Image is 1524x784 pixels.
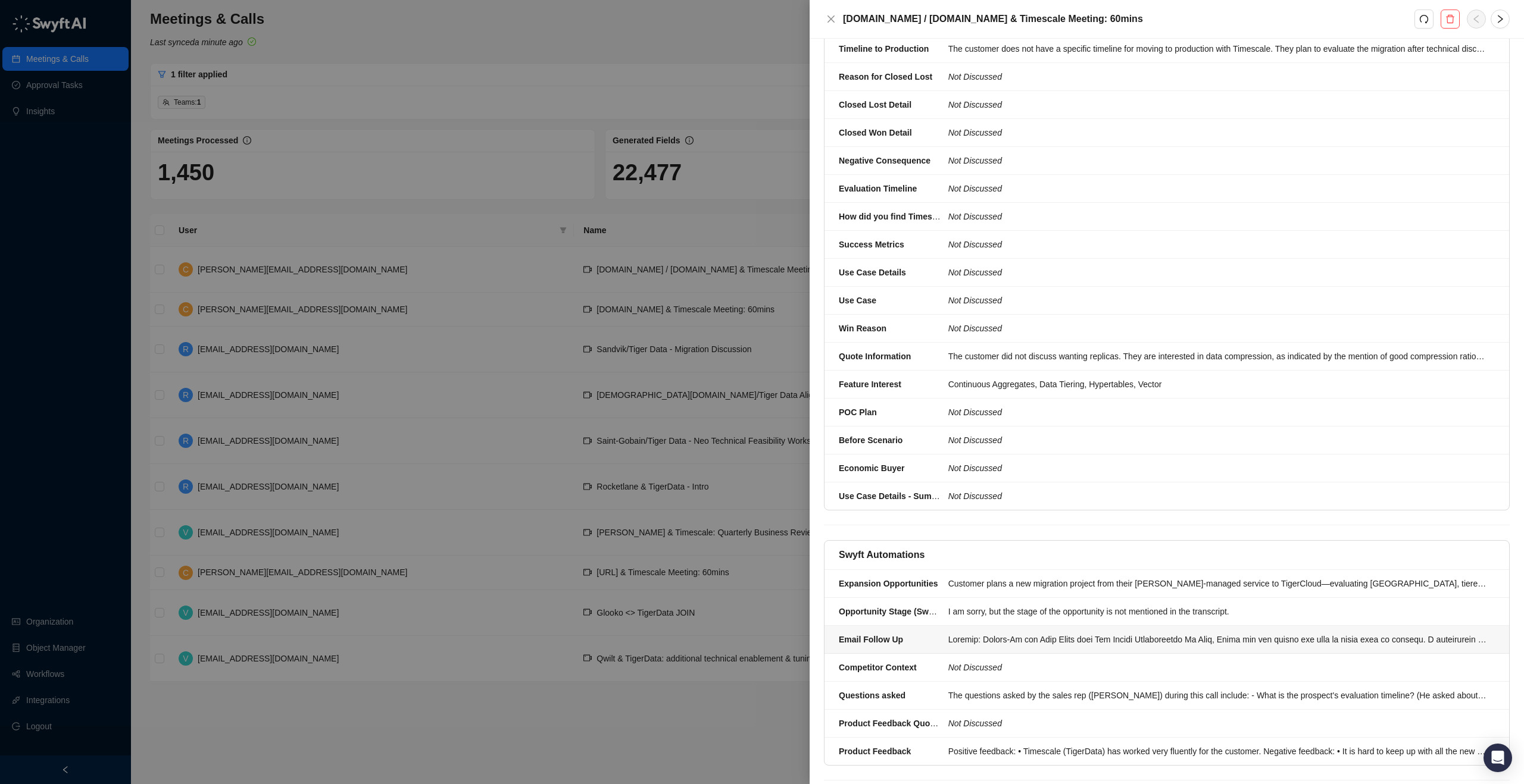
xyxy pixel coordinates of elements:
[948,128,1002,137] i: Not Discussed
[948,633,1488,646] div: Loremip: Dolors-Am con Adip Elits doei Tem Incidi Utlaboreetdo Ma Aliq, Enima min ven quisno exe ...
[948,240,1002,249] i: Not Discussed
[1484,744,1512,772] div: Open Intercom Messenger
[839,44,929,54] strong: Timeline to Production
[948,663,1002,672] i: Not Discussed
[839,691,905,700] strong: Questions asked
[839,380,901,389] strong: Feature Interest
[948,184,1002,193] i: Not Discussed
[948,745,1488,758] div: Positive feedback: • Timescale (TigerData) has worked very fluently for the customer. Negative fe...
[839,548,925,562] h5: Swyft Automations
[826,14,836,24] span: close
[948,491,1002,501] i: Not Discussed
[839,719,942,728] strong: Product Feedback Quotes
[839,491,963,501] strong: Use Case Details - Summarized
[839,268,906,277] strong: Use Case Details
[839,100,911,109] strong: Closed Lost Detail
[948,719,1002,728] i: Not Discussed
[948,296,1002,305] i: Not Discussed
[839,156,930,165] strong: Negative Consequence
[839,635,903,644] strong: Email Follow Up
[948,156,1002,165] i: Not Discussed
[839,607,952,616] strong: Opportunity Stage (Swyft AI)
[839,72,932,81] strong: Reason for Closed Lost
[948,689,1488,702] div: The questions asked by the sales rep ([PERSON_NAME]) during this call include: - What is the pros...
[839,212,954,221] strong: How did you find Timescale?
[1495,14,1505,24] span: right
[839,407,877,417] strong: POC Plan
[948,350,1488,363] div: The customer did not discuss wanting replicas. They are interested in data compression, as indica...
[839,240,904,249] strong: Success Metrics
[948,268,1002,277] i: Not Discussed
[948,212,1002,221] i: Not Discussed
[839,324,886,333] strong: Win Reason
[948,407,1002,417] i: Not Discussed
[1445,14,1455,24] span: delete
[948,577,1488,590] div: Customer plans a new migration project from their [PERSON_NAME]-managed service to TigerCloud—eva...
[948,463,1002,473] i: Not Discussed
[839,184,917,193] strong: Evaluation Timeline
[948,42,1488,55] div: The customer does not have a specific timeline for moving to production with Timescale. They plan...
[948,100,1002,109] i: Not Discussed
[839,663,917,672] strong: Competitor Context
[948,605,1488,618] div: I am sorry, but the stage of the opportunity is not mentioned in the transcript.
[843,12,1414,26] h5: [DOMAIN_NAME] / [DOMAIN_NAME] & Timescale Meeting: 60mins
[839,579,938,588] strong: Expansion Opportunities
[1419,14,1429,24] span: redo
[824,12,838,26] button: Close
[839,296,876,305] strong: Use Case
[839,435,902,445] strong: Before Scenario
[948,435,1002,445] i: Not Discussed
[948,378,1488,391] div: Continuous Aggregates, Data Tiering, Hypertables, Vector
[839,352,911,361] strong: Quote Information
[839,128,912,137] strong: Closed Won Detail
[839,747,911,756] strong: Product Feedback
[948,72,1002,81] i: Not Discussed
[839,463,904,473] strong: Economic Buyer
[948,324,1002,333] i: Not Discussed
